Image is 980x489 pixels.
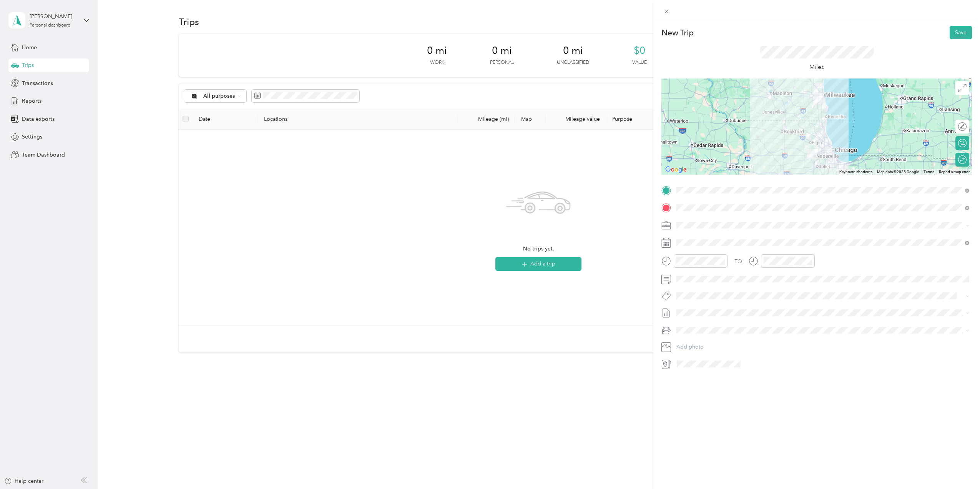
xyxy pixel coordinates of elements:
iframe: Everlance-gr Chat Button Frame [937,446,980,489]
img: Google [663,165,689,175]
button: Keyboard shortcuts [839,169,872,175]
button: Save [950,26,972,39]
button: Add photo [674,342,972,352]
p: New Trip [661,27,694,38]
div: TO [734,257,742,265]
p: Miles [809,62,824,72]
a: Report a map error [939,170,970,174]
a: Terms (opens in new tab) [924,170,934,174]
a: Open this area in Google Maps (opens a new window) [663,165,689,175]
span: Map data ©2025 Google [877,170,919,174]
